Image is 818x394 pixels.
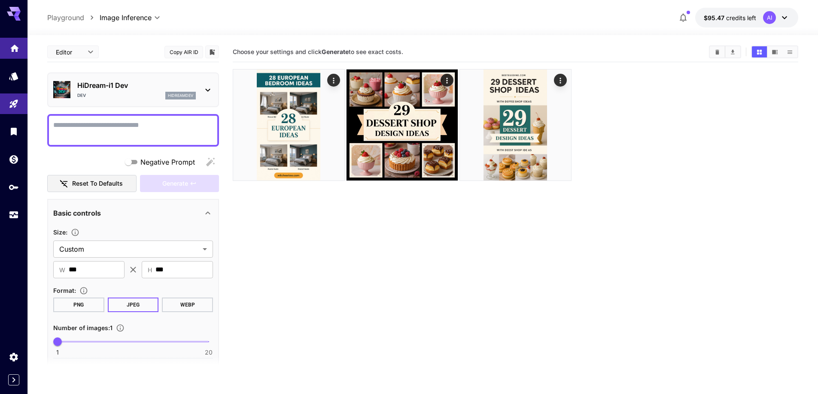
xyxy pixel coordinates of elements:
img: 7q29CHj9vJ+P8B4t8EiIIKyG0AAAAASUVORK5CYII= [460,69,571,180]
nav: breadcrumb [47,12,100,23]
span: Negative Prompt [140,157,195,167]
div: Show images in grid viewShow images in video viewShow images in list view [751,45,798,58]
span: Size : [53,229,67,236]
span: Choose your settings and click to see exact costs. [233,48,403,55]
div: Actions [441,74,453,87]
a: Playground [47,12,84,23]
div: API Keys [9,182,19,192]
button: Show images in video view [767,46,782,57]
div: Usage [9,210,19,220]
button: Show images in list view [782,46,797,57]
span: Custom [59,244,199,254]
div: Models [9,71,19,81]
span: Format : [53,287,76,294]
div: Library [9,126,19,137]
button: Show images in grid view [752,46,767,57]
span: Image Inference [100,12,152,23]
button: Reset to defaults [47,175,137,192]
img: Z [233,69,344,180]
span: 20 [205,348,213,357]
span: 1 [56,348,59,357]
div: AI [763,11,776,24]
div: Actions [327,74,340,87]
button: Download All [725,46,740,57]
button: WEBP [162,298,213,312]
button: Copy AIR ID [164,46,203,58]
div: Basic controls [53,203,213,223]
div: $95.4706 [704,13,756,22]
button: Adjust the dimensions of the generated image by specifying its width and height in pixels, or sel... [67,228,83,237]
span: credits left [726,14,756,21]
button: Clear Images [710,46,725,57]
button: PNG [53,298,104,312]
span: $95.47 [704,14,726,21]
img: Z [347,69,458,180]
button: $95.4706AI [695,8,798,27]
span: W [59,265,65,275]
span: Number of images : 1 [53,324,113,331]
div: Clear ImagesDownload All [709,45,741,58]
button: Choose the file format for the output image. [76,286,91,295]
span: Editor [56,48,82,57]
div: HiDream-i1 DevDevhidreamdev [53,77,213,103]
p: Basic controls [53,208,101,218]
div: Actions [554,74,567,87]
div: Playground [9,99,19,109]
p: hidreamdev [168,93,193,99]
p: HiDream-i1 Dev [77,80,196,90]
button: JPEG [108,298,159,312]
div: Settings [9,352,19,362]
b: Generate [322,48,349,55]
span: H [148,265,152,275]
button: Add to library [208,47,216,57]
button: Specify how many images to generate in a single request. Each image generation will be charged se... [113,324,128,332]
div: Wallet [9,154,19,165]
button: Expand sidebar [8,374,19,385]
div: Home [9,42,20,52]
p: Dev [77,92,86,99]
